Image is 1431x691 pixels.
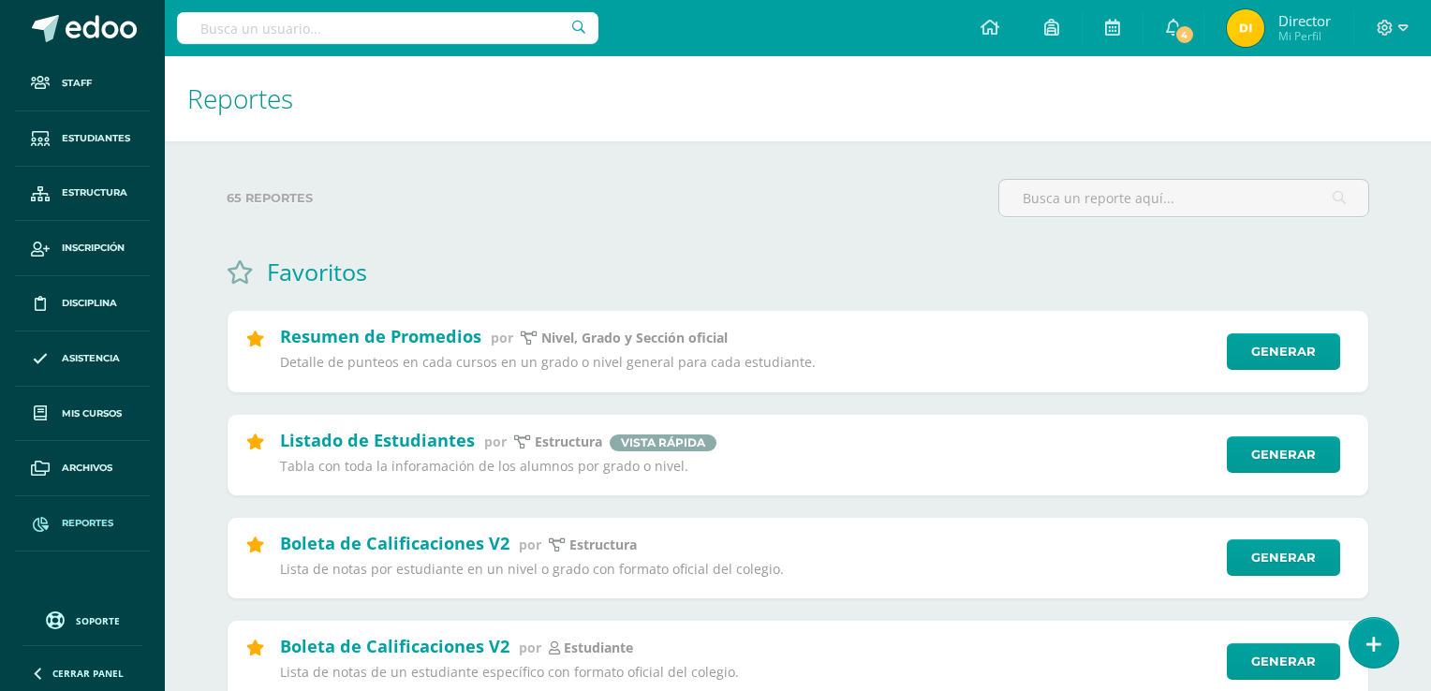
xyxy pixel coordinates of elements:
span: Mi Perfil [1278,28,1331,44]
span: por [519,639,541,656]
label: 65 reportes [227,179,983,217]
a: Archivos [15,441,150,496]
span: Archivos [62,461,112,476]
h2: Listado de Estudiantes [280,429,475,451]
p: Detalle de punteos en cada cursos en un grado o nivel general para cada estudiante. [280,354,1215,371]
span: Asistencia [62,351,120,366]
span: Soporte [76,614,120,627]
span: Cerrar panel [52,667,124,680]
span: Disciplina [62,296,117,311]
a: Reportes [15,496,150,551]
span: por [484,433,507,450]
p: Lista de notas por estudiante en un nivel o grado con formato oficial del colegio. [280,561,1215,578]
p: Lista de notas de un estudiante específico con formato oficial del colegio. [280,664,1215,681]
a: Mis cursos [15,387,150,442]
a: Inscripción [15,221,150,276]
p: estructura [535,434,602,450]
a: Soporte [22,607,142,632]
a: Generar [1227,436,1340,473]
p: estudiante [564,640,633,656]
span: Inscripción [62,241,125,256]
span: Estudiantes [62,131,130,146]
span: Estructura [62,185,127,200]
span: Vista rápida [610,434,716,451]
span: Staff [62,76,92,91]
input: Busca un usuario... [177,12,598,44]
a: Generar [1227,539,1340,576]
span: Mis cursos [62,406,122,421]
p: Estructura [569,537,637,553]
span: por [491,329,513,346]
h1: Favoritos [267,256,367,287]
h2: Resumen de Promedios [280,325,481,347]
span: 4 [1173,24,1194,45]
a: Staff [15,56,150,111]
h2: Boleta de Calificaciones V2 [280,532,509,554]
input: Busca un reporte aquí... [999,180,1368,216]
span: Director [1278,11,1331,30]
img: 608136e48c3c14518f2ea00dfaf80bc2.png [1227,9,1264,47]
p: Tabla con toda la inforamación de los alumnos por grado o nivel. [280,458,1215,475]
span: Reportes [187,81,293,116]
a: Generar [1227,333,1340,370]
p: Nivel, Grado y Sección oficial [541,330,728,346]
h2: Boleta de Calificaciones V2 [280,635,509,657]
span: Reportes [62,516,113,531]
a: Generar [1227,643,1340,680]
a: Estudiantes [15,111,150,167]
a: Estructura [15,167,150,222]
a: Disciplina [15,276,150,331]
a: Asistencia [15,331,150,387]
span: por [519,536,541,553]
